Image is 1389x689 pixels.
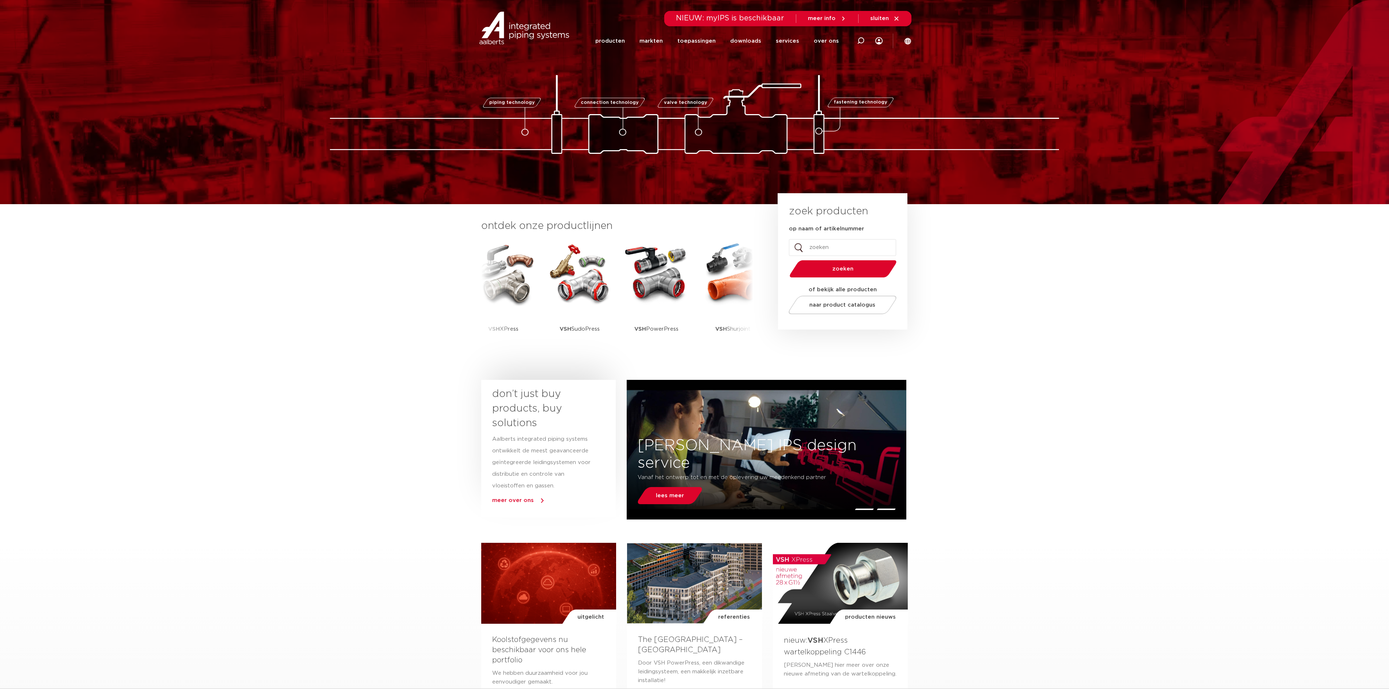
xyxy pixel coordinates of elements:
[639,26,663,56] a: markten
[715,306,751,352] p: Shurjoint
[814,26,839,56] a: over ons
[577,610,604,625] span: uitgelicht
[730,26,761,56] a: downloads
[677,26,716,56] a: toepassingen
[627,437,906,472] h3: [PERSON_NAME] IPS design service
[547,241,612,352] a: VSHSudoPress
[789,239,896,256] input: zoeken
[718,610,750,625] span: referenties
[676,15,784,22] span: NIEUW: myIPS is beschikbaar
[581,100,639,105] span: connection technology
[634,306,678,352] p: PowerPress
[635,487,704,504] a: lees meer
[715,326,727,332] strong: VSH
[784,637,866,655] a: nieuw:VSHXPress wartelkoppeling C1446
[808,637,823,644] strong: VSH
[492,433,591,492] p: Aalberts integrated piping systems ontwikkelt de meest geavanceerde geïntegreerde leidingsystemen...
[481,219,753,233] h3: ontdek onze productlijnen
[845,610,896,625] span: producten nieuws
[492,669,605,686] p: We hebben duurzaamheid voor jou eenvoudiger gemaakt.
[492,636,586,664] a: Koolstofgegevens nu beschikbaar voor ons hele portfolio
[789,225,864,233] label: op naam of artikelnummer
[875,26,883,56] div: my IPS
[560,326,571,332] strong: VSH
[784,661,897,678] p: [PERSON_NAME] hier meer over onze nieuwe afmeting van de wartelkoppeling.
[470,241,536,352] a: VSHXPress
[810,302,876,308] span: naar product catalogus
[488,306,518,352] p: XPress
[855,509,874,510] li: Page dot 1
[776,26,799,56] a: services
[809,287,877,292] strong: of bekijk alle producten
[492,387,591,431] h3: don’t just buy products, buy solutions
[700,241,766,352] a: VSHShurjoint
[638,636,743,654] a: The [GEOGRAPHIC_DATA] – [GEOGRAPHIC_DATA]
[808,16,836,21] span: meer info
[595,26,839,56] nav: Menu
[870,15,900,22] a: sluiten
[808,15,847,22] a: meer info
[787,260,900,278] button: zoeken
[623,241,689,352] a: VSHPowerPress
[634,326,646,332] strong: VSH
[834,100,887,105] span: fastening technology
[656,493,684,498] span: lees meer
[638,472,852,483] p: Vanaf het ontwerp tot en met de oplevering uw meedenkend partner
[789,204,868,219] h3: zoek producten
[492,498,534,503] a: meer over ons
[489,100,534,105] span: piping technology
[808,266,878,272] span: zoeken
[664,100,707,105] span: valve technology
[787,296,899,314] a: naar product catalogus
[870,16,889,21] span: sluiten
[595,26,625,56] a: producten
[560,306,600,352] p: SudoPress
[877,509,896,510] li: Page dot 2
[488,326,500,332] strong: VSH
[638,659,751,685] p: Door VSH PowerPress, een dikwandige leidingsysteem, een makkelijk inzetbare installatie!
